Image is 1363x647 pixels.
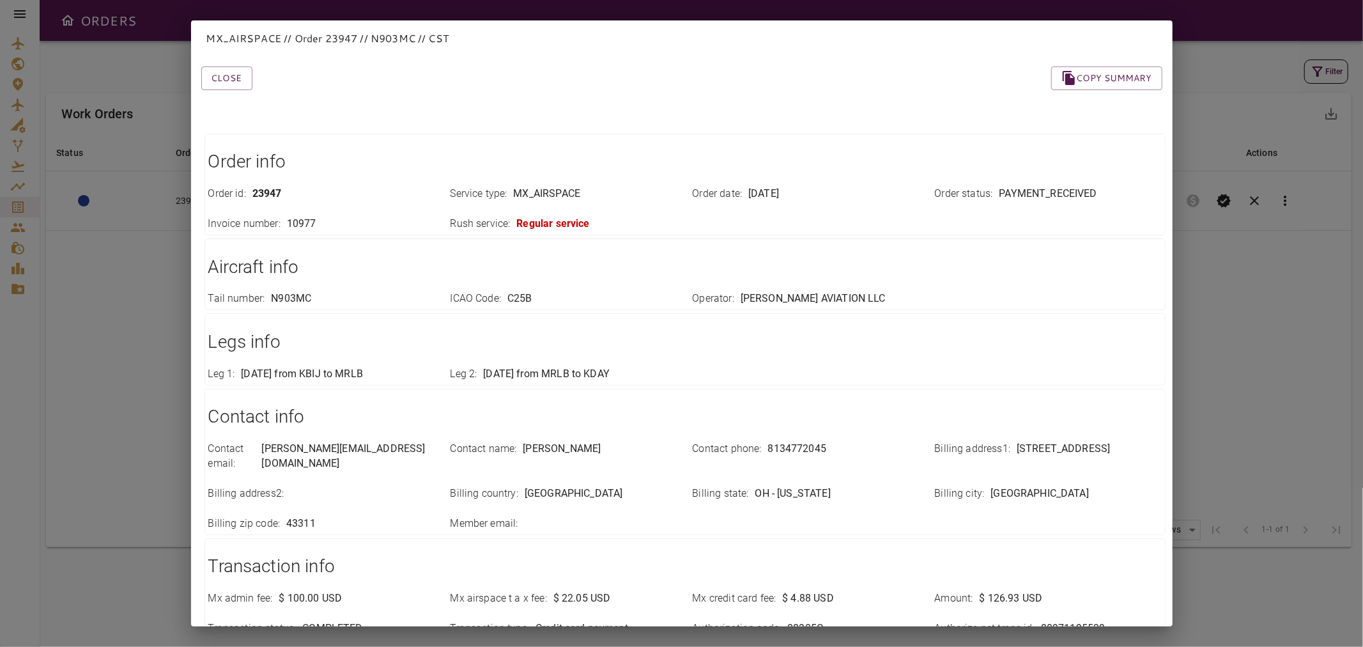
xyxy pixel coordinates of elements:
[271,292,311,306] p: N903MC
[768,442,827,456] p: 8134772045
[302,621,362,636] p: COMPLETED
[693,487,749,501] p: Billing state :
[525,487,623,501] p: [GEOGRAPHIC_DATA]
[252,187,282,201] p: 23947
[553,591,611,606] p: $ 22.05 USD
[450,487,518,501] p: Billing country :
[755,487,831,501] p: OH - [US_STATE]
[523,442,601,456] p: [PERSON_NAME]
[999,187,1097,201] p: PAYMENT_RECEIVED
[693,187,743,201] p: Order date :
[450,621,530,636] p: Transaction type :
[241,367,363,382] p: [DATE] from KBIJ to MRLB
[286,517,316,531] p: 43311
[1051,66,1162,90] button: Copy summary
[208,217,281,231] p: Invoice number :
[450,292,502,306] p: ICAO Code :
[483,367,610,382] p: [DATE] from MRLB to KDAY
[1041,621,1105,636] p: 80971195529
[935,442,1011,456] p: Billing address1 :
[208,367,235,382] p: Leg 1 :
[208,404,1162,430] h1: Contact info
[782,591,834,606] p: $ 4.88 USD
[208,329,1162,355] h1: Legs info
[1017,442,1110,456] p: [STREET_ADDRESS]
[935,187,993,201] p: Order status :
[450,217,511,231] p: Rush service :
[287,217,316,231] p: 10977
[208,487,284,501] p: Billing address2 :
[513,187,580,201] p: MX_AIRSPACE
[450,187,507,201] p: Service type :
[980,591,1043,606] p: $ 126.93 USD
[516,217,589,231] p: Regular service
[208,554,1162,579] h1: Transaction info
[450,517,518,531] p: Member email :
[201,66,252,90] button: Close
[935,487,985,501] p: Billing city :
[208,149,1162,175] h1: Order info
[748,187,779,201] p: [DATE]
[206,31,1157,46] p: MX_AIRSPACE // Order 23947 // N903MC // CST
[693,591,776,606] p: Mx credit card fee :
[208,442,256,471] p: Contact email :
[208,591,273,606] p: Mx admin fee :
[693,442,762,456] p: Contact phone :
[741,292,886,306] p: [PERSON_NAME] AVIATION LLC
[990,487,1089,501] p: [GEOGRAPHIC_DATA]
[693,621,782,636] p: Authorization code :
[208,292,265,306] p: Tail number :
[261,442,435,471] p: [PERSON_NAME][EMAIL_ADDRESS][DOMAIN_NAME]
[450,591,547,606] p: Mx airspace t a x fee :
[450,367,477,382] p: Leg 2 :
[693,292,734,306] p: Operator :
[535,621,628,636] p: Credit card payment
[787,621,824,636] p: 08305Q
[208,621,296,636] p: Transaction status :
[450,442,517,456] p: Contact name :
[208,187,246,201] p: Order id :
[935,591,973,606] p: Amount :
[279,591,342,606] p: $ 100.00 USD
[935,621,1035,636] p: Authorize net trans id :
[208,517,281,531] p: Billing zip code :
[208,254,1162,280] h1: Aircraft info
[507,292,532,306] p: C25B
